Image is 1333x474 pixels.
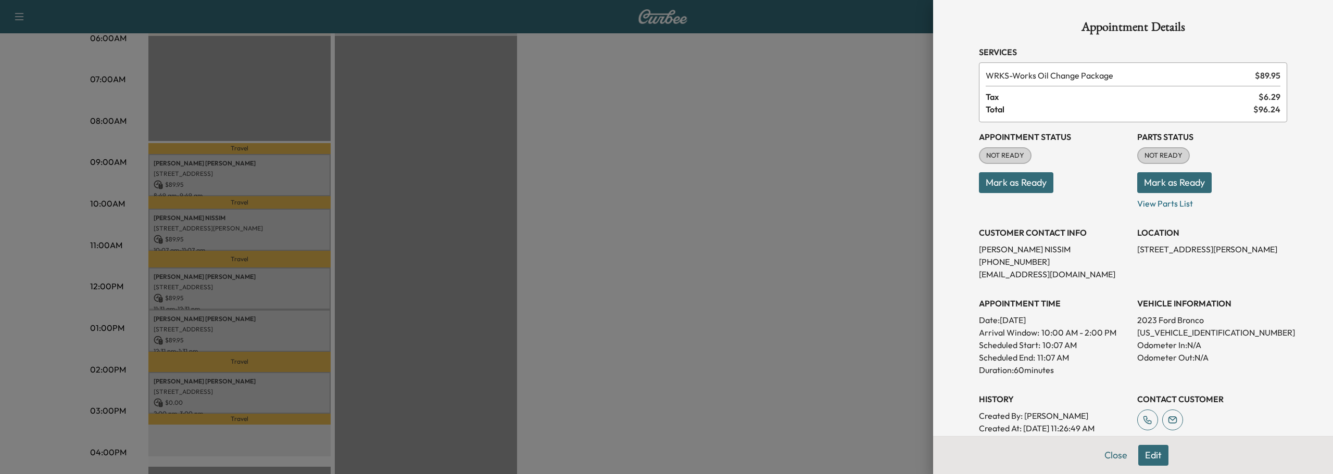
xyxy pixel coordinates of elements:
button: Mark as Ready [1137,172,1212,193]
p: 2023 Ford Bronco [1137,314,1287,326]
button: Close [1098,445,1134,466]
p: Duration: 60 minutes [979,364,1129,376]
span: $ 6.29 [1259,91,1280,103]
p: Odometer In: N/A [1137,339,1287,351]
span: Works Oil Change Package [986,69,1251,82]
button: Edit [1138,445,1168,466]
p: [PERSON_NAME] NISSIM [979,243,1129,255]
p: [US_VEHICLE_IDENTIFICATION_NUMBER] [1137,326,1287,339]
h3: History [979,393,1129,405]
span: Tax [986,91,1259,103]
p: Created At : [DATE] 11:26:49 AM [979,422,1129,434]
span: 10:00 AM - 2:00 PM [1041,326,1116,339]
h3: Parts Status [1137,131,1287,143]
p: Scheduled Start: [979,339,1040,351]
p: [STREET_ADDRESS][PERSON_NAME] [1137,243,1287,255]
p: 10:07 AM [1042,339,1077,351]
span: $ 96.24 [1253,103,1280,116]
p: 11:07 AM [1037,351,1069,364]
p: View Parts List [1137,193,1287,210]
p: Created By : [PERSON_NAME] [979,409,1129,422]
button: Mark as Ready [979,172,1053,193]
span: Total [986,103,1253,116]
h3: VEHICLE INFORMATION [1137,297,1287,310]
h3: Appointment Status [979,131,1129,143]
h3: APPOINTMENT TIME [979,297,1129,310]
p: Odometer Out: N/A [1137,351,1287,364]
h1: Appointment Details [979,21,1287,37]
p: Modified By : [PERSON_NAME] [979,434,1129,447]
p: Date: [DATE] [979,314,1129,326]
h3: CUSTOMER CONTACT INFO [979,226,1129,239]
h3: Services [979,46,1287,58]
p: Scheduled End: [979,351,1035,364]
p: Arrival Window: [979,326,1129,339]
span: NOT READY [980,150,1030,161]
span: NOT READY [1138,150,1189,161]
h3: LOCATION [1137,226,1287,239]
p: [EMAIL_ADDRESS][DOMAIN_NAME] [979,268,1129,280]
p: [PHONE_NUMBER] [979,255,1129,268]
h3: CONTACT CUSTOMER [1137,393,1287,405]
span: $ 89.95 [1255,69,1280,82]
